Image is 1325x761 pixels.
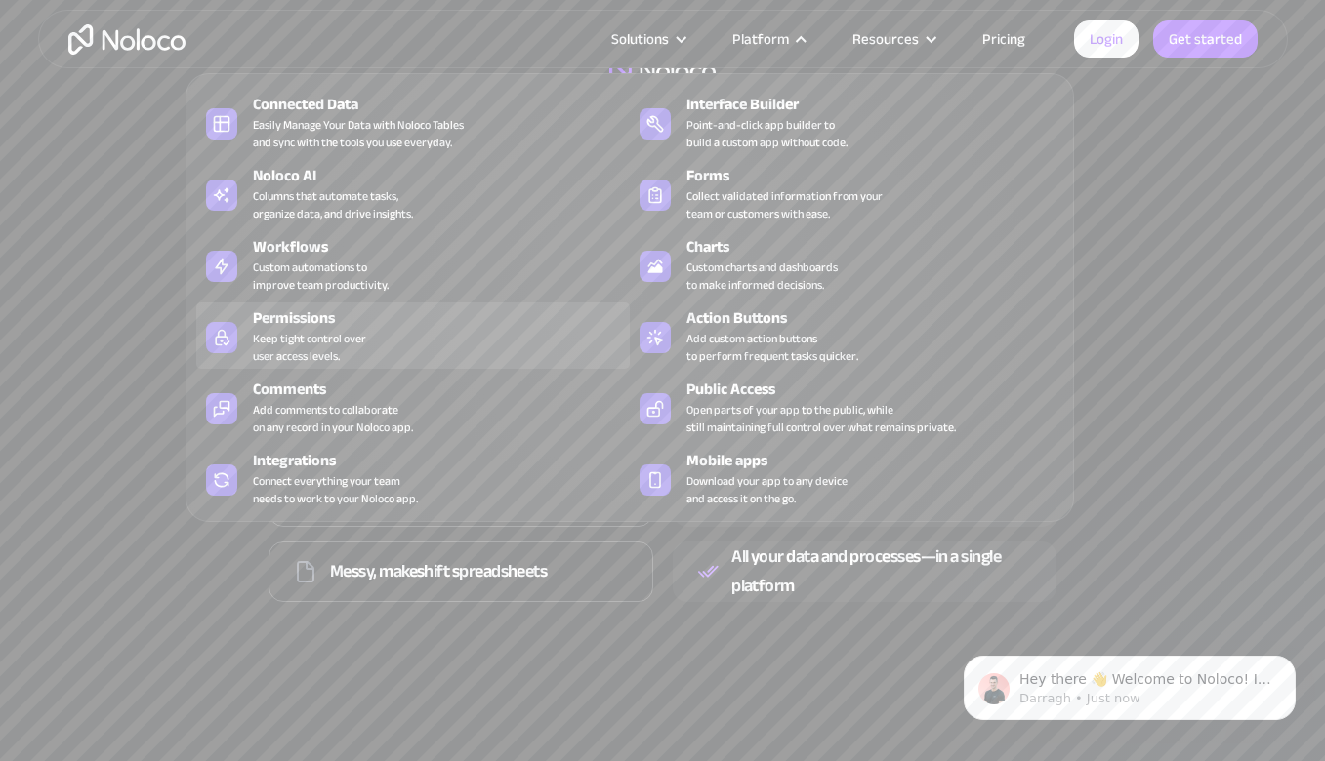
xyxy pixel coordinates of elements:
[731,542,1047,601] div: All your data and processes—in a single platform
[196,231,630,298] a: WorkflowsCustom automations toimprove team productivity.
[686,449,1072,472] div: Mobile apps
[253,235,639,259] div: Workflows
[686,187,883,222] div: Collect validated information from your team or customers with ease.
[630,374,1063,440] a: Public AccessOpen parts of your app to the public, whilestill maintaining full control over what ...
[1153,20,1258,58] a: Get started
[630,302,1063,369] a: Action ButtonsAdd custom action buttonsto perform frequent tasks quicker.
[196,374,630,440] a: CommentsAdd comments to collaborateon any record in your Noloco app.
[1074,20,1139,58] a: Login
[934,615,1325,751] iframe: Intercom notifications message
[196,160,630,226] a: Noloco AIColumns that automate tasks,organize data, and drive insights.
[686,306,1072,330] div: Action Buttons
[686,116,848,151] div: Point-and-click app builder to build a custom app without code.
[253,378,639,401] div: Comments
[630,89,1063,155] a: Interface BuilderPoint-and-click app builder tobuild a custom app without code.
[253,472,418,507] div: Connect everything your team needs to work to your Noloco app.
[686,93,1072,116] div: Interface Builder
[686,235,1072,259] div: Charts
[253,330,366,365] div: Keep tight control over user access levels.
[852,26,919,52] div: Resources
[68,24,186,55] a: home
[686,259,838,294] div: Custom charts and dashboards to make informed decisions.
[196,89,630,155] a: Connected DataEasily Manage Your Data with Noloco Tablesand sync with the tools you use everyday.
[253,164,639,187] div: Noloco AI
[196,302,630,369] a: PermissionsKeep tight control overuser access levels.
[253,187,413,222] div: Columns that automate tasks, organize data, and drive insights.
[253,116,464,151] div: Easily Manage Your Data with Noloco Tables and sync with the tools you use everyday.
[686,164,1072,187] div: Forms
[186,46,1074,522] nav: Platform
[708,26,828,52] div: Platform
[686,472,848,507] span: Download your app to any device and access it on the go.
[330,557,547,586] div: Messy, makeshift spreadsheets
[686,330,858,365] div: Add custom action buttons to perform frequent tasks quicker.
[686,378,1072,401] div: Public Access
[253,259,389,294] div: Custom automations to improve team productivity.
[828,26,958,52] div: Resources
[732,26,789,52] div: Platform
[630,445,1063,511] a: Mobile appsDownload your app to any deviceand access it on the go.
[630,160,1063,226] a: FormsCollect validated information from yourteam or customers with ease.
[196,445,630,511] a: IntegrationsConnect everything your teamneeds to work to your Noloco app.
[253,401,413,436] div: Add comments to collaborate on any record in your Noloco app.
[630,231,1063,298] a: ChartsCustom charts and dashboardsto make informed decisions.
[611,26,669,52] div: Solutions
[686,401,956,436] div: Open parts of your app to the public, while still maintaining full control over what remains priv...
[731,467,1047,526] div: A flexible, one-of-a-kind app built for your team
[253,449,639,472] div: Integrations
[958,26,1050,52] a: Pricing
[587,26,708,52] div: Solutions
[253,306,639,330] div: Permissions
[253,93,639,116] div: Connected Data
